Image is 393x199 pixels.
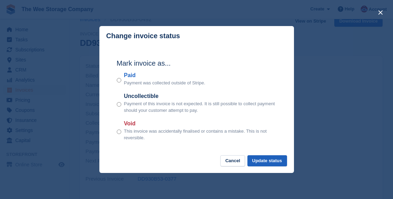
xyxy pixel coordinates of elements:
[124,128,277,141] p: This invoice was accidentally finalised or contains a mistake. This is not reversible.
[124,92,277,100] label: Uncollectible
[124,119,277,128] label: Void
[106,32,180,40] p: Change invoice status
[220,155,245,167] button: Cancel
[124,71,205,80] label: Paid
[247,155,287,167] button: Update status
[117,58,277,68] h2: Mark invoice as...
[124,80,205,86] p: Payment was collected outside of Stripe.
[375,7,386,18] button: close
[124,100,277,114] p: Payment of this invoice is not expected. It is still possible to collect payment should your cust...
